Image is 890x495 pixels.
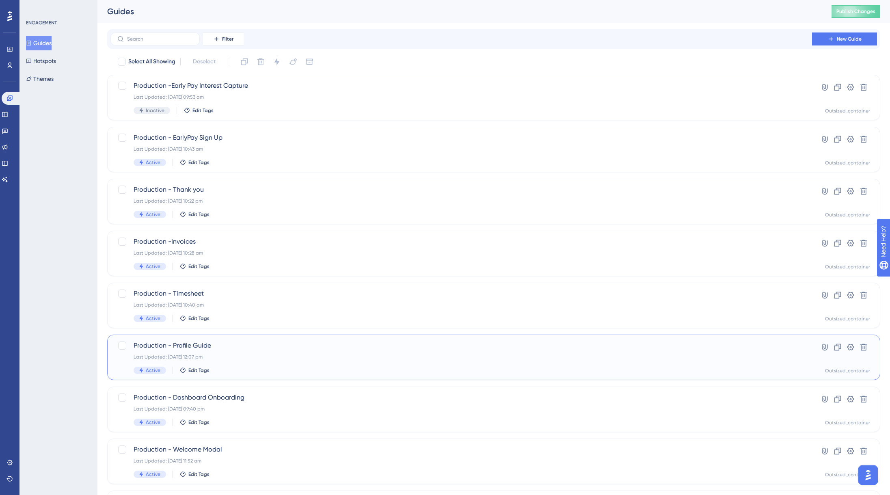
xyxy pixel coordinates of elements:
div: Last Updated: [DATE] 10:28 am [134,250,789,256]
button: Edit Tags [179,419,210,426]
button: Edit Tags [179,315,210,322]
button: Edit Tags [179,263,210,270]
span: Active [146,211,160,218]
span: Active [146,367,160,374]
div: Guides [107,6,811,17]
button: Deselect [186,54,223,69]
div: ENGAGEMENT [26,19,57,26]
span: Active [146,419,160,426]
span: Edit Tags [188,263,210,270]
div: Last Updated: [DATE] 12:07 pm [134,354,789,360]
span: Publish Changes [836,8,875,15]
div: Outsized_container [825,108,870,114]
span: Edit Tags [188,471,210,478]
div: Last Updated: [DATE] 09:40 pm [134,406,789,412]
button: Edit Tags [179,159,210,166]
button: Filter [203,32,244,45]
button: Edit Tags [179,471,210,478]
span: Production - Profile Guide [134,341,789,350]
span: Filter [222,36,233,42]
span: Production - Timesheet [134,289,789,298]
span: Select All Showing [128,57,175,67]
span: Edit Tags [192,107,214,114]
button: New Guide [812,32,877,45]
span: Production - Dashboard Onboarding [134,393,789,402]
div: Last Updated: [DATE] 10:40 am [134,302,789,308]
span: Active [146,263,160,270]
span: Deselect [193,57,216,67]
button: Edit Tags [179,367,210,374]
button: Hotspots [26,54,56,68]
span: Inactive [146,107,164,114]
span: Production - EarlyPay Sign Up [134,133,789,143]
iframe: UserGuiding AI Assistant Launcher [856,463,880,487]
span: Active [146,471,160,478]
span: Active [146,159,160,166]
input: Search [127,36,193,42]
div: Outsized_container [825,367,870,374]
span: Edit Tags [188,211,210,218]
span: Edit Tags [188,315,210,322]
span: Production -Early Pay Interest Capture [134,81,789,91]
div: Last Updated: [DATE] 09:53 am [134,94,789,100]
div: Outsized_container [825,160,870,166]
div: Outsized_container [825,471,870,478]
button: Themes [26,71,54,86]
span: Production - Welcome Modal [134,445,789,454]
div: Last Updated: [DATE] 10:22 pm [134,198,789,204]
span: Edit Tags [188,419,210,426]
span: Active [146,315,160,322]
div: Last Updated: [DATE] 11:52 am [134,458,789,464]
div: Outsized_container [825,212,870,218]
span: Edit Tags [188,159,210,166]
div: Last Updated: [DATE] 10:43 am [134,146,789,152]
button: Publish Changes [832,5,880,18]
div: Outsized_container [825,419,870,426]
button: Edit Tags [184,107,214,114]
button: Guides [26,36,52,50]
div: Outsized_container [825,264,870,270]
span: Production -Invoices [134,237,789,246]
span: New Guide [837,36,862,42]
span: Production - Thank you [134,185,789,195]
button: Edit Tags [179,211,210,218]
span: Need Help? [19,2,51,12]
div: Outsized_container [825,316,870,322]
span: Edit Tags [188,367,210,374]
